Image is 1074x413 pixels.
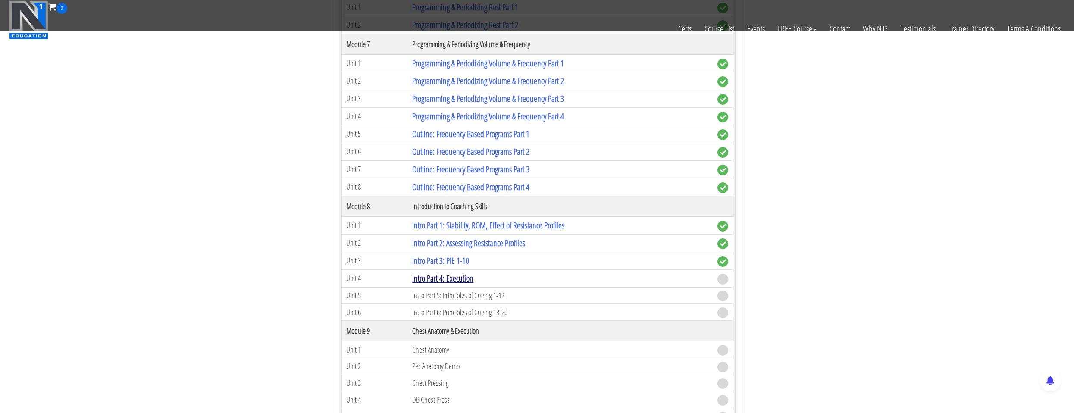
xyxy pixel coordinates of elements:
[341,304,408,321] td: Unit 6
[771,14,823,44] a: FREE Course
[341,72,408,90] td: Unit 2
[408,321,713,341] th: Chest Anatomy & Execution
[412,181,529,193] a: Outline: Frequency Based Programs Part 4
[341,391,408,408] td: Unit 4
[717,221,728,232] span: complete
[9,0,48,39] img: n1-education
[942,14,1001,44] a: Trainer Directory
[408,341,713,358] td: Chest Anatomy
[408,196,713,216] th: Introduction to Coaching Skills
[412,75,564,87] a: Programming & Periodizing Volume & Frequency Part 2
[341,287,408,304] td: Unit 5
[717,182,728,193] span: complete
[341,216,408,234] td: Unit 1
[341,107,408,125] td: Unit 4
[412,272,473,284] a: Intro Part 4: Execution
[341,143,408,160] td: Unit 6
[717,59,728,69] span: complete
[412,146,529,157] a: Outline: Frequency Based Programs Part 2
[856,14,894,44] a: Why N1?
[1001,14,1067,44] a: Terms & Conditions
[717,147,728,158] span: complete
[341,160,408,178] td: Unit 7
[408,375,713,391] td: Chest Pressing
[341,358,408,375] td: Unit 2
[408,391,713,408] td: DB Chest Press
[717,256,728,267] span: complete
[412,219,564,231] a: Intro Part 1: Stability, ROM, Effect of Resistance Profiles
[717,165,728,175] span: complete
[341,54,408,72] td: Unit 1
[741,14,771,44] a: Events
[48,1,67,13] a: 0
[341,196,408,216] th: Module 8
[698,14,741,44] a: Course List
[341,321,408,341] th: Module 9
[56,3,67,14] span: 0
[894,14,942,44] a: Testimonials
[341,178,408,196] td: Unit 8
[412,93,564,104] a: Programming & Periodizing Volume & Frequency Part 3
[341,252,408,269] td: Unit 3
[341,341,408,358] td: Unit 1
[341,269,408,287] td: Unit 4
[412,110,564,122] a: Programming & Periodizing Volume & Frequency Part 4
[823,14,856,44] a: Contact
[412,128,529,140] a: Outline: Frequency Based Programs Part 1
[341,234,408,252] td: Unit 2
[412,57,564,69] a: Programming & Periodizing Volume & Frequency Part 1
[341,125,408,143] td: Unit 5
[717,76,728,87] span: complete
[408,358,713,375] td: Pec Anatomy Demo
[408,34,713,54] th: Programming & Periodizing Volume & Frequency
[341,90,408,107] td: Unit 3
[717,94,728,105] span: complete
[341,34,408,54] th: Module 7
[672,14,698,44] a: Certs
[717,112,728,122] span: complete
[408,304,713,321] td: Intro Part 6: Principles of Cueing 13-20
[717,129,728,140] span: complete
[412,163,529,175] a: Outline: Frequency Based Programs Part 3
[341,375,408,391] td: Unit 3
[408,287,713,304] td: Intro Part 5: Principles of Cueing 1-12
[412,255,469,266] a: Intro Part 3: PIE 1-10
[717,238,728,249] span: complete
[412,237,525,249] a: Intro Part 2: Assessing Resistance Profiles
